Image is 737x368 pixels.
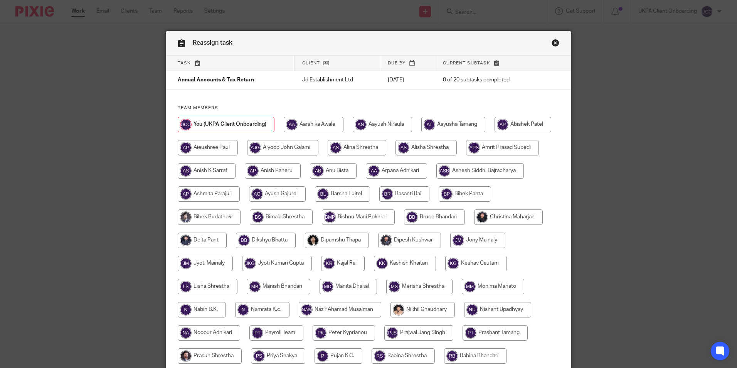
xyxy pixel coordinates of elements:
[435,71,541,89] td: 0 of 20 subtasks completed
[552,39,559,49] a: Close this dialog window
[302,76,372,84] p: Jd Establishment Ltd
[388,76,427,84] p: [DATE]
[443,61,490,65] span: Current subtask
[302,61,320,65] span: Client
[178,105,559,111] h4: Team members
[193,40,232,46] span: Reassign task
[178,61,191,65] span: Task
[178,78,254,83] span: Annual Accounts & Tax Return
[388,61,406,65] span: Due by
